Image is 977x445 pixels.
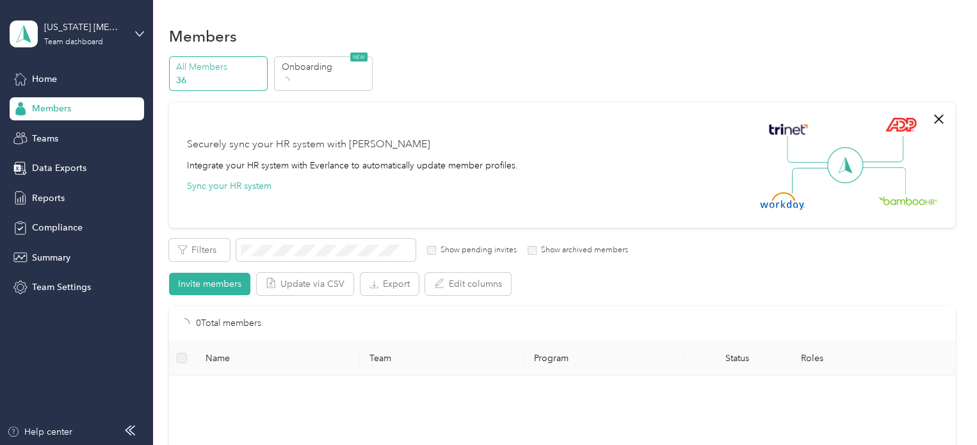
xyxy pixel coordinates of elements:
[169,273,250,295] button: Invite members
[359,341,524,376] th: Team
[791,341,955,376] th: Roles
[524,341,684,376] th: Program
[684,341,791,376] th: Status
[257,273,353,295] button: Update via CSV
[282,60,369,74] p: Onboarding
[32,161,86,175] span: Data Exports
[32,280,91,294] span: Team Settings
[787,136,832,163] img: Line Left Up
[32,251,70,264] span: Summary
[760,192,805,210] img: Workday
[791,167,836,193] img: Line Left Down
[206,353,350,364] span: Name
[436,245,517,256] label: Show pending invites
[176,60,263,74] p: All Members
[537,245,628,256] label: Show archived members
[350,53,367,61] span: NEW
[32,72,57,86] span: Home
[32,221,83,234] span: Compliance
[360,273,419,295] button: Export
[32,102,71,115] span: Members
[176,74,263,87] p: 36
[905,373,977,445] iframe: Everlance-gr Chat Button Frame
[195,341,360,376] th: Name
[425,273,511,295] button: Edit columns
[44,38,103,46] div: Team dashboard
[187,159,518,172] div: Integrate your HR system with Everlance to automatically update member profiles.
[44,20,124,34] div: [US_STATE] [MEDICAL_DATA] Coalition Inc.
[859,136,903,163] img: Line Right Up
[32,191,65,205] span: Reports
[187,137,430,152] div: Securely sync your HR system with [PERSON_NAME]
[878,196,937,205] img: BambooHR
[861,167,906,195] img: Line Right Down
[196,316,261,330] p: 0 Total members
[7,425,72,439] button: Help center
[766,120,811,138] img: Trinet
[885,117,916,132] img: ADP
[169,29,237,43] h1: Members
[187,179,271,193] button: Sync your HR system
[169,239,230,261] button: Filters
[32,132,58,145] span: Teams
